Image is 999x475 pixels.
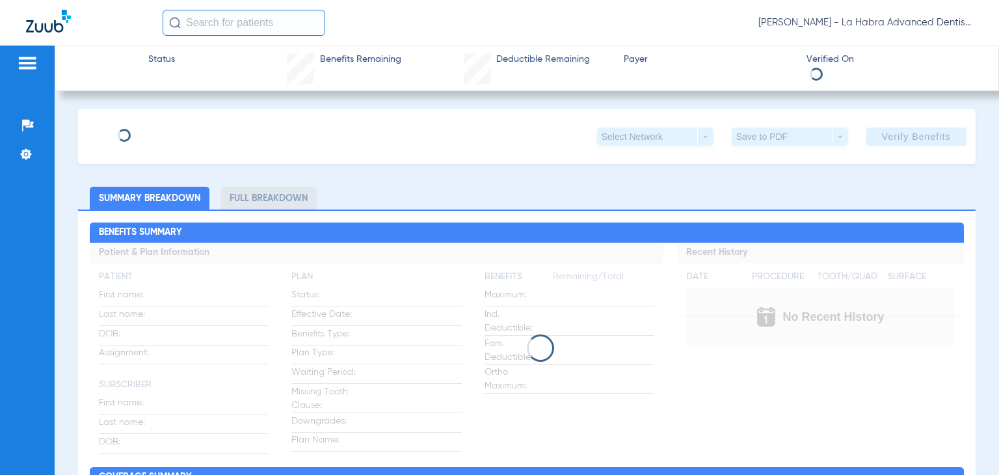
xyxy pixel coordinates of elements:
span: Status [148,53,175,66]
img: Zuub Logo [26,10,71,33]
span: Verified On [806,53,978,66]
li: Summary Breakdown [90,187,209,210]
img: Search Icon [169,17,181,29]
input: Search for patients [163,10,325,36]
span: Payer [624,53,795,66]
span: Benefits Remaining [320,53,401,66]
span: Deductible Remaining [496,53,590,66]
h2: Benefits Summary [90,223,964,243]
span: [PERSON_NAME] - La Habra Advanced Dentistry | Unison Dental Group [758,16,973,29]
li: Full Breakdown [220,187,317,210]
img: hamburger-icon [17,55,38,71]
